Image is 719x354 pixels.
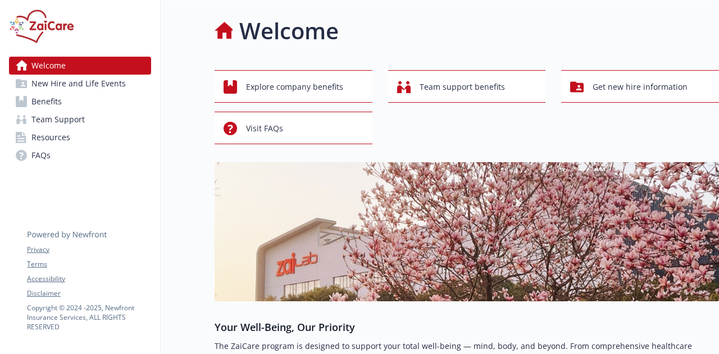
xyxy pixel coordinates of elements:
a: Accessibility [27,274,151,284]
span: Welcome [31,57,66,75]
button: Get new hire information [561,70,719,103]
a: Team Support [9,111,151,128]
img: overview page banner [215,162,719,301]
button: Visit FAQs [215,112,372,144]
span: Team support benefits [420,76,505,98]
a: Benefits [9,93,151,111]
a: Terms [27,259,151,269]
a: Resources [9,128,151,146]
span: Benefits [31,93,62,111]
span: Visit FAQs [246,118,283,139]
span: Get new hire information [593,76,688,98]
a: Disclaimer [27,288,151,298]
a: New Hire and Life Events [9,75,151,93]
button: Team support benefits [388,70,546,103]
a: Privacy [27,245,151,255]
button: Explore company benefits [215,70,372,103]
span: Resources [31,128,70,146]
span: Team Support [31,111,85,128]
span: New Hire and Life Events [31,75,126,93]
span: FAQs [31,146,51,164]
h3: Your Well-Being, Our Priority [215,319,719,335]
a: Welcome [9,57,151,75]
p: Copyright © 2024 - 2025 , Newfront Insurance Services, ALL RIGHTS RESERVED [27,303,151,332]
span: Explore company benefits [246,76,343,98]
h1: Welcome [239,14,339,48]
a: FAQs [9,146,151,164]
